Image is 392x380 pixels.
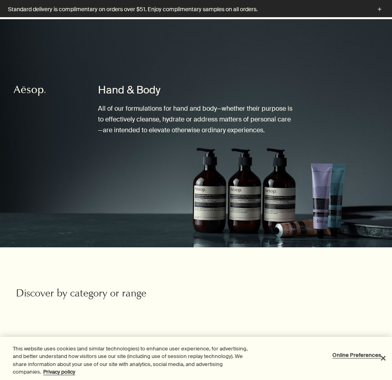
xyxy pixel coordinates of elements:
[16,287,196,301] h2: Discover by category or range
[43,368,75,375] a: More information about your privacy, opens in a new tab
[12,83,48,101] a: Aesop
[332,347,382,363] button: Online Preferences, Opens the preference center dialog
[98,103,294,136] p: All of our formulations for hand and body—whether their purpose is to effectively cleanse, hydrat...
[14,85,46,97] svg: Aesop
[98,83,294,97] h1: Hand & Body
[8,5,384,14] button: Standard delivery is complimentary on orders over $51. Enjoy complimentary samples on all orders.
[13,345,256,376] div: This website uses cookies (and similar technologies) to enhance user experience, for advertising,...
[374,349,392,367] button: Close
[8,5,367,14] p: Standard delivery is complimentary on orders over $51. Enjoy complimentary samples on all orders.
